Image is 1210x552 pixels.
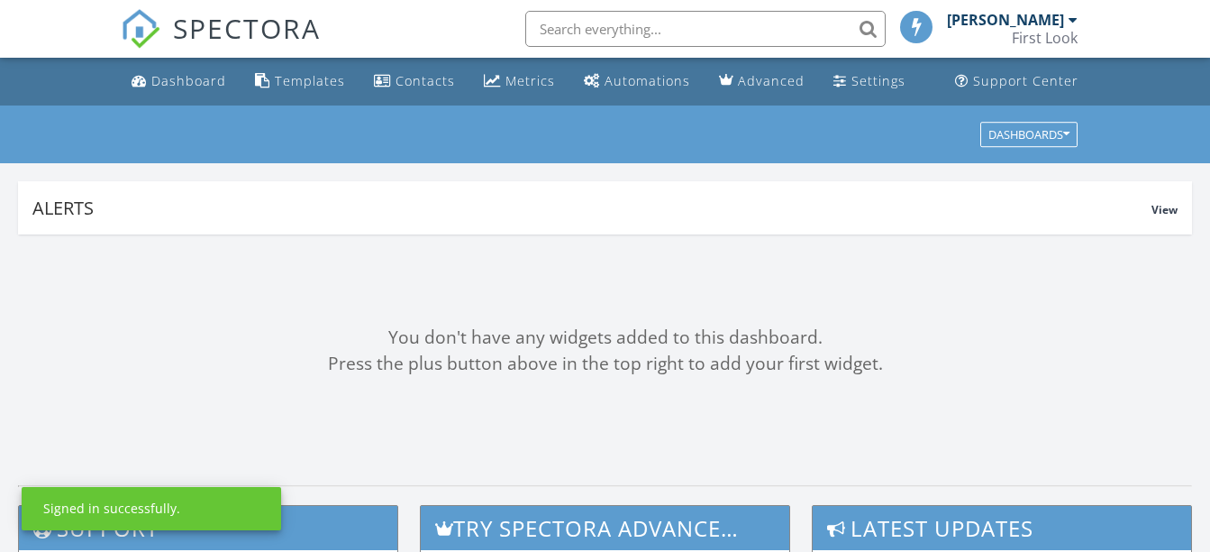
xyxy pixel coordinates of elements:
a: Contacts [367,65,462,98]
div: Automations [605,72,690,89]
input: Search everything... [525,11,886,47]
div: Dashboard [151,72,226,89]
div: Contacts [396,72,455,89]
div: Metrics [505,72,555,89]
div: Advanced [738,72,805,89]
img: The Best Home Inspection Software - Spectora [121,9,160,49]
div: Alerts [32,196,1151,220]
div: Dashboards [988,128,1069,141]
a: Support Center [948,65,1086,98]
h3: Latest Updates [813,506,1191,550]
span: SPECTORA [173,9,321,47]
div: Templates [275,72,345,89]
h3: Support [19,506,397,550]
div: Support Center [973,72,1078,89]
div: Settings [851,72,905,89]
a: Advanced [712,65,812,98]
div: [PERSON_NAME] [947,11,1064,29]
a: Metrics [477,65,562,98]
a: Automations (Basic) [577,65,697,98]
a: Dashboard [124,65,233,98]
span: View [1151,202,1178,217]
a: Settings [826,65,913,98]
div: You don't have any widgets added to this dashboard. [18,325,1192,351]
button: Dashboards [980,122,1078,147]
div: Signed in successfully. [43,500,180,518]
a: SPECTORA [121,24,321,62]
div: First Look [1012,29,1078,47]
div: Press the plus button above in the top right to add your first widget. [18,351,1192,377]
h3: Try spectora advanced [DATE] [421,506,788,550]
a: Templates [248,65,352,98]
